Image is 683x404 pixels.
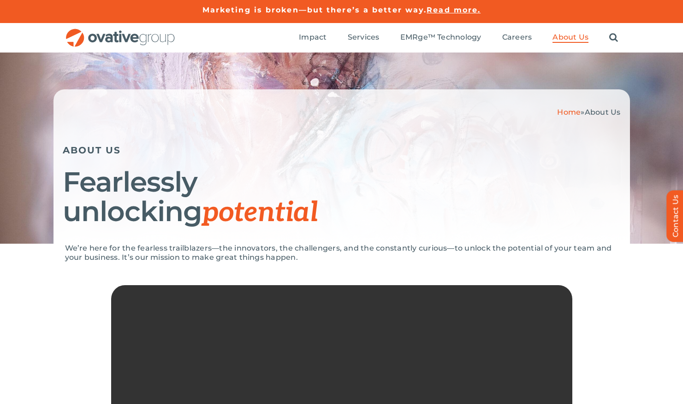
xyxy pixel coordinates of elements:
[400,33,481,43] a: EMRge™ Technology
[63,145,621,156] h5: ABOUT US
[65,28,176,36] a: OG_Full_horizontal_RGB
[557,108,581,117] a: Home
[427,6,481,14] a: Read more.
[299,33,327,42] span: Impact
[502,33,532,43] a: Careers
[585,108,621,117] span: About Us
[348,33,380,43] a: Services
[348,33,380,42] span: Services
[299,23,618,53] nav: Menu
[400,33,481,42] span: EMRge™ Technology
[299,33,327,43] a: Impact
[552,33,588,42] span: About Us
[552,33,588,43] a: About Us
[202,196,318,229] span: potential
[202,6,427,14] a: Marketing is broken—but there’s a better way.
[65,244,618,262] p: We’re here for the fearless trailblazers—the innovators, the challengers, and the constantly curi...
[557,108,620,117] span: »
[502,33,532,42] span: Careers
[63,167,621,228] h1: Fearlessly unlocking
[609,33,618,43] a: Search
